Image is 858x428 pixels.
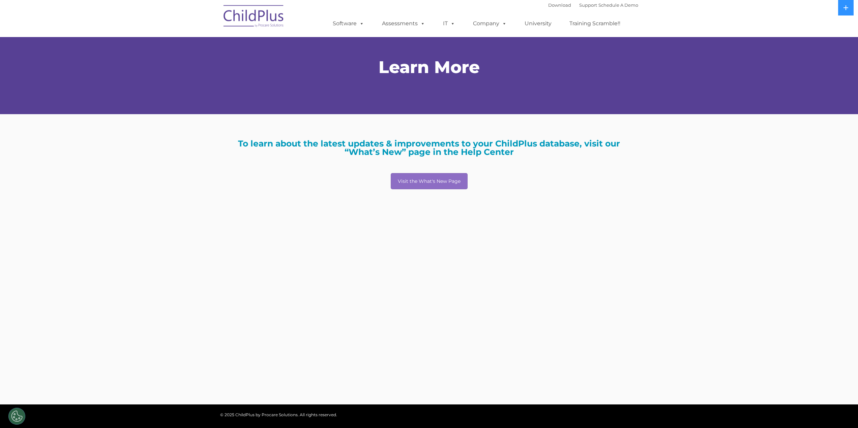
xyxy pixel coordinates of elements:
[220,412,337,417] span: © 2025 ChildPlus by Procare Solutions. All rights reserved.
[518,17,558,30] a: University
[579,2,597,8] a: Support
[548,2,638,8] font: |
[598,2,638,8] a: Schedule A Demo
[375,17,432,30] a: Assessments
[391,173,468,189] a: Visit the What's New Page
[466,17,513,30] a: Company
[379,57,480,77] span: Learn More
[563,17,627,30] a: Training Scramble!!
[220,0,288,34] img: ChildPlus by Procare Solutions
[326,17,371,30] a: Software
[436,17,462,30] a: IT
[238,138,620,157] strong: To learn about the latest updates & improvements to your ChildPlus database, visit our “What’s Ne...
[8,408,25,425] button: Cookies Settings
[548,2,571,8] a: Download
